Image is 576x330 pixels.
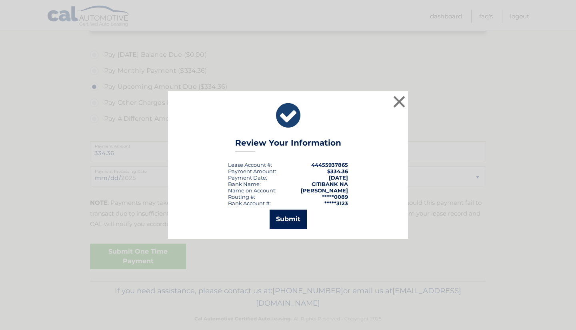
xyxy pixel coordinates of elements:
[228,187,276,194] div: Name on Account:
[235,138,341,152] h3: Review Your Information
[301,187,348,194] strong: [PERSON_NAME]
[228,168,276,174] div: Payment Amount:
[228,174,266,181] span: Payment Date
[391,94,407,110] button: ×
[327,168,348,174] span: $334.36
[311,162,348,168] strong: 44455937865
[228,194,255,200] div: Routing #:
[228,162,272,168] div: Lease Account #:
[228,174,267,181] div: :
[270,210,307,229] button: Submit
[228,181,261,187] div: Bank Name:
[329,174,348,181] span: [DATE]
[228,200,271,206] div: Bank Account #:
[312,181,348,187] strong: CITIBANK NA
